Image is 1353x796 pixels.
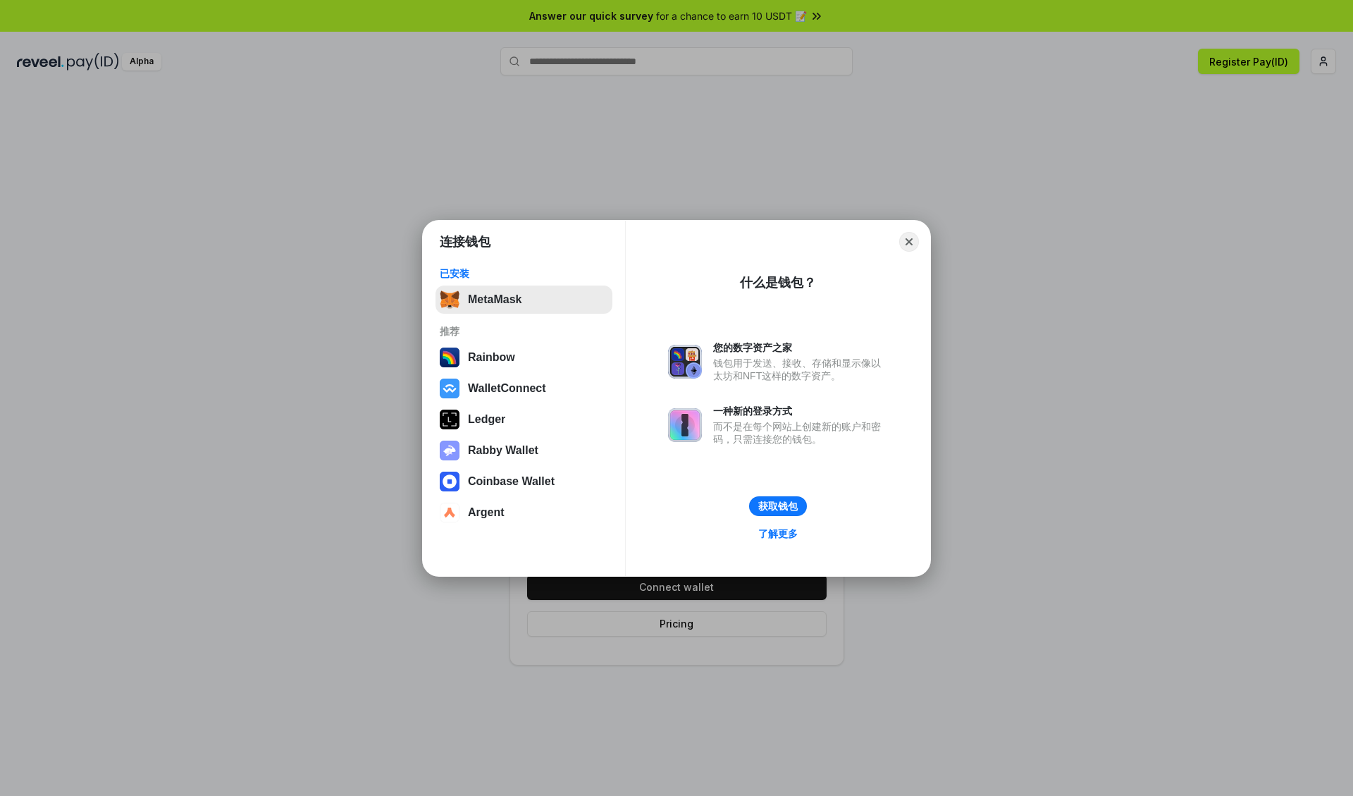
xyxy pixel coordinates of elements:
[440,503,459,522] img: svg+xml,%3Csvg%20width%3D%2228%22%20height%3D%2228%22%20viewBox%3D%220%200%2028%2028%22%20fill%3D...
[440,290,459,310] img: svg+xml,%3Csvg%20fill%3D%22none%22%20height%3D%2233%22%20viewBox%3D%220%200%2035%2033%22%20width%...
[468,293,521,306] div: MetaMask
[468,444,538,457] div: Rabby Wallet
[440,441,459,460] img: svg+xml,%3Csvg%20xmlns%3D%22http%3A%2F%2Fwww.w3.org%2F2000%2Fsvg%22%20fill%3D%22none%22%20viewBox...
[440,233,490,250] h1: 连接钱包
[713,405,888,417] div: 一种新的登录方式
[440,472,459,491] img: svg+xml,%3Csvg%20width%3D%2228%22%20height%3D%2228%22%20viewBox%3D%220%200%2028%2028%22%20fill%3D...
[468,351,515,364] div: Rainbow
[435,405,612,434] button: Ledger
[468,475,555,488] div: Coinbase Wallet
[468,382,546,395] div: WalletConnect
[468,413,505,426] div: Ledger
[740,274,816,291] div: 什么是钱包？
[440,267,608,280] div: 已安装
[713,420,888,446] div: 而不是在每个网站上创建新的账户和密码，只需连接您的钱包。
[440,379,459,398] img: svg+xml,%3Csvg%20width%3D%2228%22%20height%3D%2228%22%20viewBox%3D%220%200%2028%2028%22%20fill%3D...
[758,527,798,540] div: 了解更多
[713,357,888,382] div: 钱包用于发送、接收、存储和显示像以太坊和NFT这样的数字资产。
[435,374,612,403] button: WalletConnect
[899,232,919,252] button: Close
[668,408,702,442] img: svg+xml,%3Csvg%20xmlns%3D%22http%3A%2F%2Fwww.w3.org%2F2000%2Fsvg%22%20fill%3D%22none%22%20viewBox...
[750,525,806,543] a: 了解更多
[440,410,459,429] img: svg+xml,%3Csvg%20xmlns%3D%22http%3A%2F%2Fwww.w3.org%2F2000%2Fsvg%22%20width%3D%2228%22%20height%3...
[668,345,702,379] img: svg+xml,%3Csvg%20xmlns%3D%22http%3A%2F%2Fwww.w3.org%2F2000%2Fsvg%22%20fill%3D%22none%22%20viewBox...
[758,500,798,513] div: 获取钱包
[435,467,612,496] button: Coinbase Wallet
[713,341,888,354] div: 您的数字资产之家
[440,348,459,367] img: svg+xml,%3Csvg%20width%3D%22120%22%20height%3D%22120%22%20viewBox%3D%220%200%20120%20120%22%20fil...
[435,436,612,465] button: Rabby Wallet
[435,343,612,372] button: Rainbow
[468,506,505,519] div: Argent
[435,498,612,527] button: Argent
[435,286,612,314] button: MetaMask
[749,496,807,516] button: 获取钱包
[440,325,608,338] div: 推荐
